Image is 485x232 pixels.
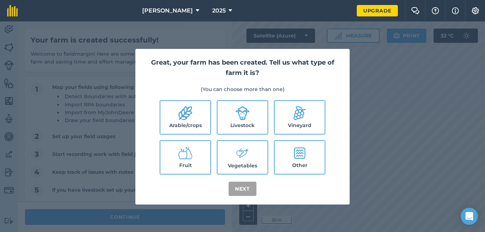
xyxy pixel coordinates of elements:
div: Open Intercom Messenger [461,208,478,225]
img: A cog icon [471,7,480,14]
label: Vegetables [217,141,267,174]
img: svg+xml;base64,PHN2ZyB4bWxucz0iaHR0cDovL3d3dy53My5vcmcvMjAwMC9zdmciIHdpZHRoPSIxNyIgaGVpZ2h0PSIxNy... [452,6,459,15]
label: Livestock [217,101,267,134]
a: Upgrade [357,5,398,16]
img: A question mark icon [431,7,440,14]
img: fieldmargin Logo [7,5,18,16]
p: (You can choose more than one) [144,85,341,93]
span: 2025 [212,6,226,15]
img: Two speech bubbles overlapping with the left bubble in the forefront [411,7,420,14]
button: Next [229,182,256,196]
label: Vineyard [275,101,325,134]
span: [PERSON_NAME] [142,6,193,15]
label: Fruit [160,141,210,174]
h2: Great, your farm has been created. Tell us what type of farm it is? [144,57,341,78]
label: Arable/crops [160,101,210,134]
label: Other [275,141,325,174]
